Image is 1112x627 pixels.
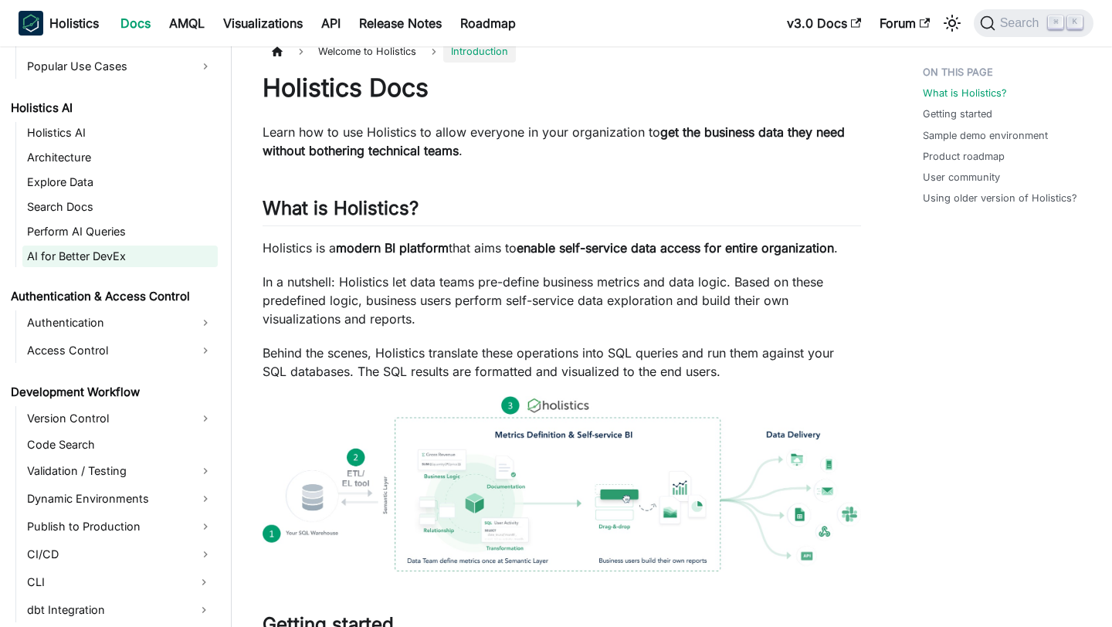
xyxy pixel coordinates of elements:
a: Authentication & Access Control [6,286,218,307]
a: Using older version of Holistics? [923,191,1077,205]
a: Home page [263,40,292,63]
a: Search Docs [22,196,218,218]
nav: Breadcrumbs [263,40,861,63]
p: Learn how to use Holistics to allow everyone in your organization to . [263,123,861,160]
h2: What is Holistics? [263,197,861,226]
a: Architecture [22,147,218,168]
a: User community [923,170,1000,185]
a: Code Search [22,434,218,456]
a: Authentication [22,310,218,335]
a: AI for Better DevEx [22,246,218,267]
h1: Holistics Docs [263,73,861,103]
a: v3.0 Docs [778,11,870,36]
a: API [312,11,350,36]
button: Expand sidebar category 'dbt Integration' [190,598,218,622]
strong: enable self-service data access for entire organization [517,240,834,256]
a: What is Holistics? [923,86,1007,100]
a: dbt Integration [22,598,190,622]
a: CLI [22,570,190,595]
button: Search (Command+K) [974,9,1093,37]
a: CI/CD [22,542,218,567]
p: In a nutshell: Holistics let data teams pre-define business metrics and data logic. Based on thes... [263,273,861,328]
a: Sample demo environment [923,128,1048,143]
a: Holistics AI [6,97,218,119]
a: Perform AI Queries [22,221,218,242]
a: Release Notes [350,11,451,36]
kbd: ⌘ [1048,15,1063,29]
a: Holistics AI [22,122,218,144]
strong: modern BI platform [336,240,449,256]
a: Forum [870,11,939,36]
span: Search [995,16,1049,30]
a: Product roadmap [923,149,1005,164]
p: Holistics is a that aims to . [263,239,861,257]
span: Welcome to Holistics [310,40,424,63]
button: Expand sidebar category 'CLI' [190,570,218,595]
button: Switch between dark and light mode (currently light mode) [940,11,965,36]
a: AMQL [160,11,214,36]
p: Behind the scenes, Holistics translate these operations into SQL queries and run them against you... [263,344,861,381]
a: Explore Data [22,171,218,193]
img: Holistics [19,11,43,36]
a: Version Control [22,406,218,431]
a: Getting started [923,107,992,121]
a: Visualizations [214,11,312,36]
a: Validation / Testing [22,459,218,483]
a: Docs [111,11,160,36]
a: Roadmap [451,11,525,36]
a: HolisticsHolistics [19,11,99,36]
kbd: K [1067,15,1083,29]
a: Publish to Production [22,514,218,539]
a: Dynamic Environments [22,486,218,511]
span: Introduction [443,40,516,63]
a: Development Workflow [6,381,218,403]
a: Popular Use Cases [22,54,218,79]
b: Holistics [49,14,99,32]
a: Access Control [22,338,218,363]
img: How Holistics fits in your Data Stack [263,396,861,571]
